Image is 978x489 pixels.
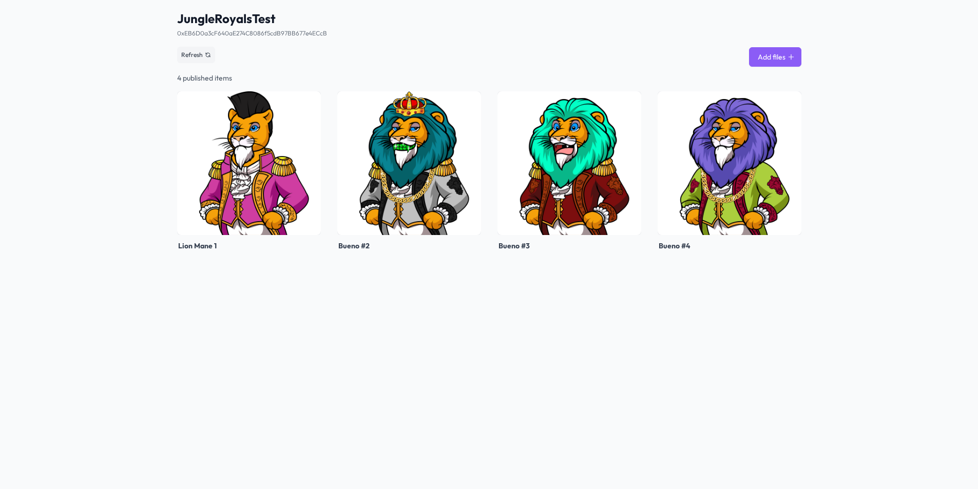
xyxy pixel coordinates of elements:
button: Refresh [177,47,215,63]
img: Bueno #4 [658,91,801,235]
div: Click to show details [497,91,641,235]
div: 4 published items [177,73,801,83]
img: Bueno #2 [337,91,481,235]
a: 0xEB6D0a3cF640aE274C8086f5cdB97BB677e4ECcB [177,29,327,37]
a: Bueno #4Bueno #4 [658,91,801,251]
img: Lion Mane 1 [177,91,321,235]
span: JungleRoyalsTest [177,10,801,27]
div: Click to show details [177,91,321,235]
span: Refresh [181,51,203,59]
span: Bueno #3 [498,241,530,250]
a: Bueno #3Bueno #3 [497,91,641,251]
div: Click to show details [658,91,801,235]
a: Bueno #2Bueno #2 [337,91,481,251]
span: Bueno #4 [659,241,691,250]
div: Click to show details [337,91,481,235]
img: Bueno #3 [497,91,641,235]
a: Lion Mane 1Lion Mane 1 [177,91,321,251]
span: Lion Mane 1 [178,241,217,250]
button: Add files [749,47,801,67]
span: Bueno #2 [338,241,370,250]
